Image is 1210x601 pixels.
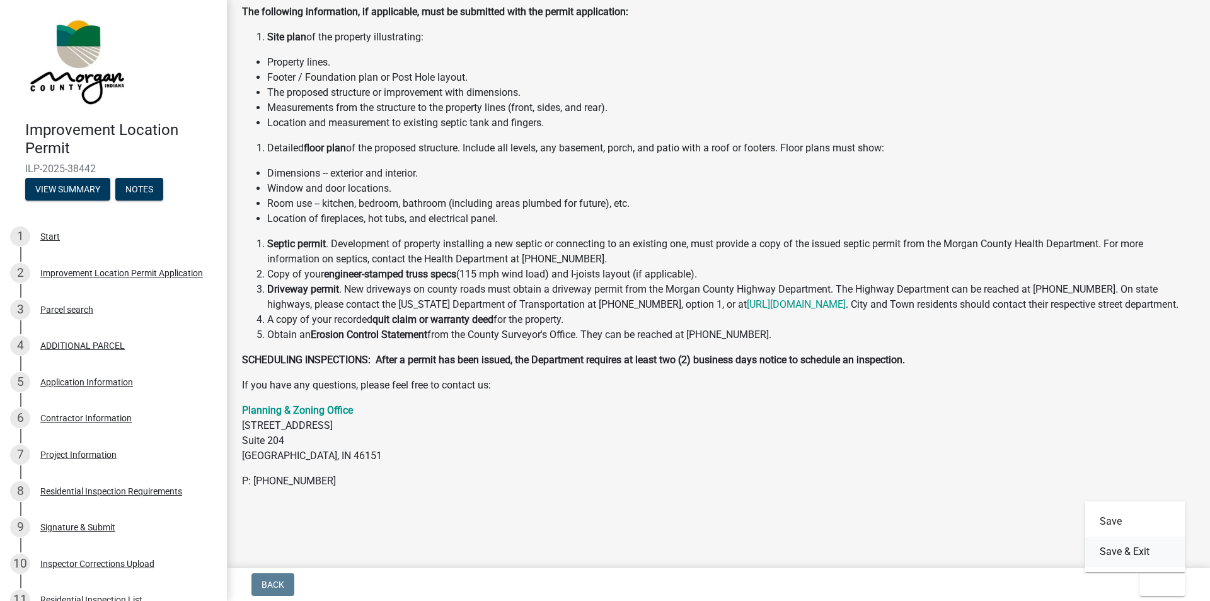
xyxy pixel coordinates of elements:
p: If you have any questions, please feel free to contact us: [242,378,1195,393]
div: Improvement Location Permit Application [40,269,203,277]
button: View Summary [25,178,110,201]
div: ADDITIONAL PARCEL [40,341,125,350]
div: Inspector Corrections Upload [40,559,154,568]
strong: Septic permit [267,238,326,250]
div: 10 [10,554,30,574]
img: Morgan County, Indiana [25,13,127,108]
div: 2 [10,263,30,283]
div: Start [40,232,60,241]
li: Footer / Foundation plan or Post Hole layout. [267,70,1195,85]
p: P: [PHONE_NUMBER] [242,474,1195,489]
span: Back [262,580,284,590]
button: Save [1085,506,1185,537]
div: 7 [10,445,30,465]
a: Planning & Zoning Office [242,404,353,416]
div: 6 [10,408,30,428]
div: Parcel search [40,305,93,314]
div: Project Information [40,450,117,459]
li: Detailed of the proposed structure. Include all levels, any basement, porch, and patio with a roo... [267,141,1195,156]
li: . New driveways on county roads must obtain a driveway permit from the Morgan County Highway Depa... [267,282,1195,312]
div: 9 [10,517,30,537]
p: [STREET_ADDRESS] Suite 204 [GEOGRAPHIC_DATA], IN 46151 [242,403,1195,464]
wm-modal-confirm: Summary [25,185,110,195]
li: Dimensions -- exterior and interior. [267,166,1195,181]
li: Obtain an from the County Surveyor's Office. They can be reached at [PHONE_NUMBER]. [267,327,1195,342]
strong: SCHEDULING INSPECTIONS: After a permit has been issued, the Department requires at least two (2) ... [242,354,905,366]
strong: Site plan [267,31,306,43]
div: 5 [10,372,30,392]
strong: Erosion Control Statement [311,329,427,341]
div: 8 [10,481,30,501]
li: Location and measurement to existing septic tank and fingers. [267,115,1195,131]
strong: engineer-stamped truss specs [324,268,456,280]
wm-modal-confirm: Notes [115,185,163,195]
li: The proposed structure or improvement with dimensions. [267,85,1195,100]
li: Room use -- kitchen, bedroom, bathroom (including areas plumbed for future), etc. [267,196,1195,211]
li: Location of fireplaces, hot tubs, and electrical panel. [267,211,1195,226]
div: Application Information [40,378,133,387]
strong: floor plan [304,142,346,154]
li: Property lines. [267,55,1195,70]
button: Exit [1139,573,1185,596]
div: Contractor Information [40,414,132,423]
div: 4 [10,336,30,356]
div: Exit [1085,501,1185,572]
li: . Development of property installing a new septic or connecting to an existing one, must provide ... [267,236,1195,267]
li: of the property illustrating: [267,30,1195,45]
li: A copy of your recorded for the property. [267,312,1195,327]
div: 3 [10,300,30,320]
li: Copy of your (115 mph wind load) and I-joists layout (if applicable). [267,267,1195,282]
button: Back [251,573,294,596]
strong: quit claim or warranty deed [372,313,493,325]
div: 1 [10,226,30,247]
div: Signature & Submit [40,523,115,532]
li: Window and door locations. [267,181,1195,196]
button: Notes [115,178,163,201]
a: [URL][DOMAIN_NAME] [747,298,846,310]
strong: The following information, if applicable, must be submitted with the permit application: [242,6,628,18]
div: Residential Inspection Requirements [40,487,182,496]
strong: Driveway permit [267,283,339,295]
span: ILP-2025-38442 [25,163,202,175]
h4: Improvement Location Permit [25,121,217,158]
li: Measurements from the structure to the property lines (front, sides, and rear). [267,100,1195,115]
span: Exit [1149,580,1168,590]
button: Save & Exit [1085,537,1185,567]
